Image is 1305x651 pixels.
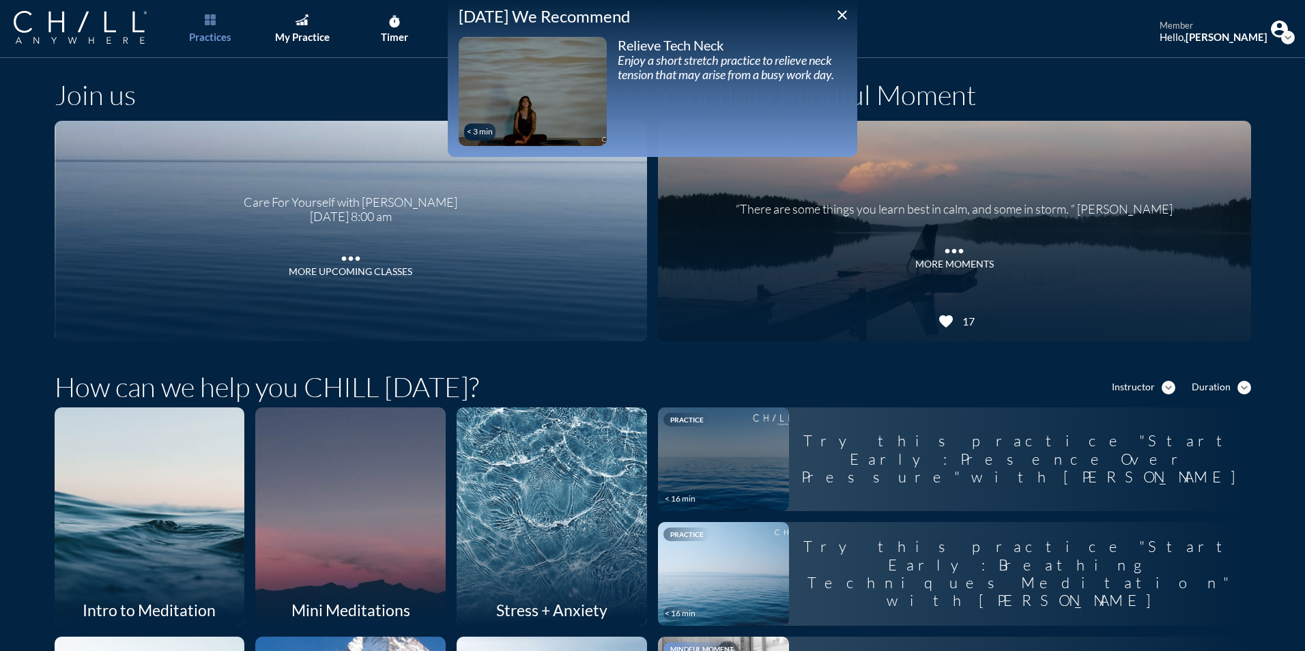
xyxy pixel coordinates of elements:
[1160,20,1267,31] div: member
[255,594,446,626] div: Mini Meditations
[938,313,954,330] i: favorite
[958,315,975,328] div: 17
[1162,381,1175,394] i: expand_more
[834,7,850,23] i: close
[189,31,231,43] div: Practices
[55,78,136,111] h1: Join us
[670,530,704,538] span: Practice
[467,127,493,136] div: < 3 min
[205,14,216,25] img: List
[244,185,457,210] div: Care For Yourself with [PERSON_NAME]
[665,494,695,504] div: < 16 min
[14,11,147,44] img: Company Logo
[941,237,968,258] i: more_horiz
[1271,20,1288,38] img: Profile icon
[670,416,704,424] span: Practice
[789,421,1251,497] div: Try this practice "Start Early: Presence Over Pressure" with [PERSON_NAME]
[55,594,245,626] div: Intro to Meditation
[665,609,695,618] div: < 16 min
[1112,381,1155,393] div: Instructor
[618,53,846,83] div: Enjoy a short stretch practice to relieve neck tension that may arise from a busy work day.
[14,11,174,46] a: Company Logo
[55,371,479,403] h1: How can we help you CHILL [DATE]?
[618,37,846,53] div: Relieve Tech Neck
[457,594,647,626] div: Stress + Anxiety
[1192,381,1231,393] div: Duration
[388,15,401,29] i: timer
[789,527,1251,621] div: Try this practice "Start Early: Breathing Techniques Meditation" with [PERSON_NAME]
[337,245,364,265] i: more_horiz
[275,31,330,43] div: My Practice
[459,7,846,27] div: [DATE] We Recommend
[1281,31,1295,44] i: expand_more
[1160,31,1267,43] div: Hello,
[1186,31,1267,43] strong: [PERSON_NAME]
[296,14,308,25] img: Graph
[244,209,457,225] div: [DATE] 8:00 am
[381,31,408,43] div: Timer
[1237,381,1251,394] i: expand_more
[736,192,1173,217] div: “There are some things you learn best in calm, and some in storm. “ [PERSON_NAME]
[289,266,412,278] div: More Upcoming Classes
[915,259,994,270] div: MORE MOMENTS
